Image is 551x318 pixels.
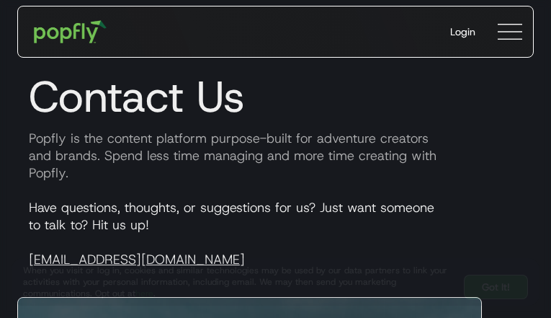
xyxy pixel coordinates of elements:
[23,265,452,299] div: When you visit or log in, cookies and similar technologies may be used by our data partners to li...
[17,130,534,182] p: Popfly is the content platform purpose-built for adventure creators and brands. Spend less time m...
[450,25,475,39] div: Login
[135,288,153,299] a: here
[439,13,487,50] a: Login
[17,199,534,268] p: Have questions, thoughts, or suggestions for us? Just want someone to talk to? Hit us up!
[464,275,528,299] a: Got It!
[24,10,117,53] a: home
[17,71,534,123] h1: Contact Us
[29,251,245,268] a: [EMAIL_ADDRESS][DOMAIN_NAME]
